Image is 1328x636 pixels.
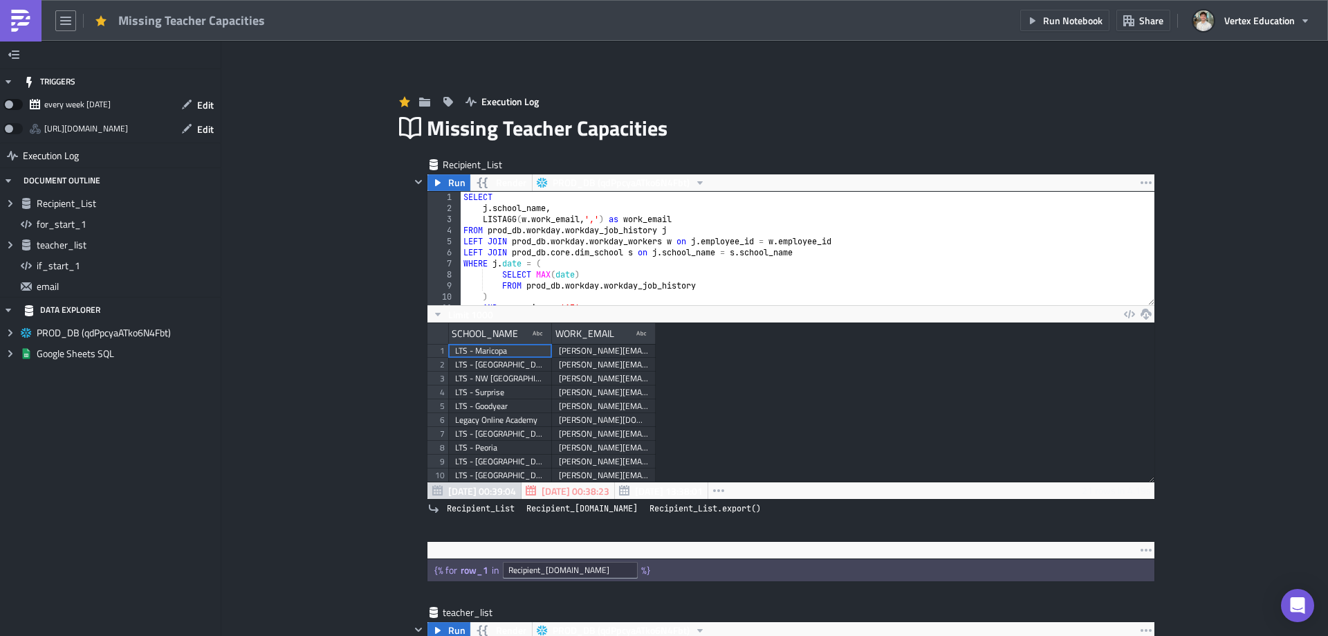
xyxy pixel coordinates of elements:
[1116,10,1170,31] button: Share
[496,174,526,191] span: Render
[37,218,217,230] span: for_start_1
[427,306,498,322] button: Limit 1000
[542,484,609,498] span: [DATE] 00:38:23
[526,502,638,516] span: Recipient_[DOMAIN_NAME]
[443,606,498,619] span: teacher_list
[455,441,545,455] div: LTS - Peoria
[6,6,692,17] p: The attached list of homeroom teachers currently do not have a set capacity in Powerschool. For a...
[1139,13,1163,28] span: Share
[455,413,545,427] div: Legacy Online Academy
[559,399,649,413] div: [PERSON_NAME][EMAIL_ADDRESS][PERSON_NAME][DOMAIN_NAME]
[455,358,545,372] div: LTS - [GEOGRAPHIC_DATA]
[459,91,546,112] button: Execution Log
[427,174,470,191] button: Run
[555,323,614,344] div: WORK_EMAIL
[452,323,518,344] div: SCHOOL_NAME
[427,280,461,291] div: 9
[33,68,692,79] p: Set up PreK–6 homeroom teacher’s maximum number of students.
[645,502,765,516] a: Recipient_List.export()
[44,118,128,139] div: https://pushmetrics.io/api/v1/report/Ynr1g73lp2/webhook?token=17f3b658681840899aada0d20aadd9bd
[455,455,545,469] div: LTS - [GEOGRAPHIC_DATA]
[1082,482,1151,499] div: 21 rows in 4.19s
[448,484,516,498] span: [DATE] 00:39:04
[427,269,461,280] div: 8
[24,168,100,193] div: DOCUMENT OUTLINE
[6,43,692,56] h3: To Mass Enter Homeroom Teacher Capacity in PowerSchool:
[37,239,217,251] span: teacher_list
[455,427,545,441] div: LTS - [GEOGRAPHIC_DATA][PERSON_NAME]
[448,307,493,322] span: Limit 1000
[532,174,710,191] button: PROD_DB (qdPpcyaATko6N4Fbt)
[635,484,703,498] span: [DATE] 13:38:01
[470,174,533,191] button: Render
[197,122,214,136] span: Edit
[1224,13,1295,28] span: Vertex Education
[427,214,461,225] div: 3
[492,564,503,576] div: in
[1020,10,1109,31] button: Run Notebook
[37,197,217,210] span: Recipient_List
[427,236,461,247] div: 5
[410,174,427,190] button: Hide content
[1185,6,1318,36] button: Vertex Education
[455,399,545,413] div: LTS - Goodyear
[553,174,690,191] span: PROD_DB (qdPpcyaATko6N4Fbt)
[559,469,649,482] div: [PERSON_NAME][EMAIL_ADDRESS][PERSON_NAME][DOMAIN_NAME]
[559,427,649,441] div: [PERSON_NAME][EMAIL_ADDRESS][PERSON_NAME][DOMAIN_NAME]
[455,344,545,358] div: LTS - Maricopa
[37,347,217,360] span: Google Sheets SQL
[455,385,545,399] div: LTS - Surprise
[1192,9,1215,33] img: Avatar
[427,192,461,203] div: 1
[522,502,642,516] a: Recipient_[DOMAIN_NAME]
[33,109,240,224] img: AD_4nXev8HQV19ThNUYZWMsiZnJdnqDsuXJbggFA-5WTl8Hu45JYtfv-MNzoS4Nt6qZjAWzAVPe2vggimgu3iw30LQO059xRk...
[448,174,465,191] span: Run
[23,143,79,168] span: Execution Log
[447,502,515,516] span: Recipient_List
[427,225,461,236] div: 4
[174,118,221,140] button: Edit
[427,291,461,302] div: 10
[455,372,545,385] div: LTS - NW [GEOGRAPHIC_DATA]
[559,385,649,399] div: [PERSON_NAME][EMAIL_ADDRESS][PERSON_NAME][DOMAIN_NAME]
[559,413,649,427] div: [PERSON_NAME][DOMAIN_NAME][EMAIL_ADDRESS][PERSON_NAME][DOMAIN_NAME]
[614,482,708,499] button: [DATE] 13:38:01
[521,482,615,499] button: [DATE] 00:38:23
[1043,13,1103,28] span: Run Notebook
[10,10,32,32] img: PushMetrics
[197,98,214,112] span: Edit
[37,327,217,339] span: PROD_DB (qdPpcyaATko6N4Fbt)
[455,469,545,482] div: LTS - [GEOGRAPHIC_DATA]
[559,441,649,455] div: [PERSON_NAME][EMAIL_ADDRESS][PERSON_NAME][DOMAIN_NAME]
[481,94,539,109] span: Execution Log
[37,280,217,293] span: email
[61,89,692,100] p: From the start page, click People > Staff > Search for Staff, then click the Teachers link
[174,94,221,116] button: Edit
[427,258,461,269] div: 7
[427,115,669,141] span: Missing Teacher Capacities
[44,94,111,115] div: every week on Monday
[443,502,519,516] a: Recipient_List
[1281,589,1314,622] div: Open Intercom Messenger
[434,564,461,576] div: {% for
[461,564,492,576] div: row_1
[37,260,217,272] span: if_start_1
[443,158,504,172] span: Recipient_List
[559,358,649,372] div: [PERSON_NAME][EMAIL_ADDRESS][DATE][DOMAIN_NAME]
[427,247,461,258] div: 6
[427,203,461,214] div: 2
[559,455,649,469] div: [PERSON_NAME][EMAIL_ADDRESS][PERSON_NAME][DOMAIN_NAME],[PERSON_NAME][EMAIL_ADDRESS][DOMAIN_NAME]
[559,372,649,385] div: [PERSON_NAME][EMAIL_ADDRESS][PERSON_NAME][DOMAIN_NAME]
[427,482,522,499] button: [DATE] 00:39:04
[641,564,654,576] div: %}
[24,298,100,322] div: DATA EXPLORER
[427,302,461,314] div: 11
[559,344,649,358] div: [PERSON_NAME][EMAIL_ADDRESS][PERSON_NAME][DOMAIN_NAME]
[649,502,761,516] span: Recipient_List.export()
[24,69,75,94] div: TRIGGERS
[118,12,266,28] span: Missing Teacher Capacities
